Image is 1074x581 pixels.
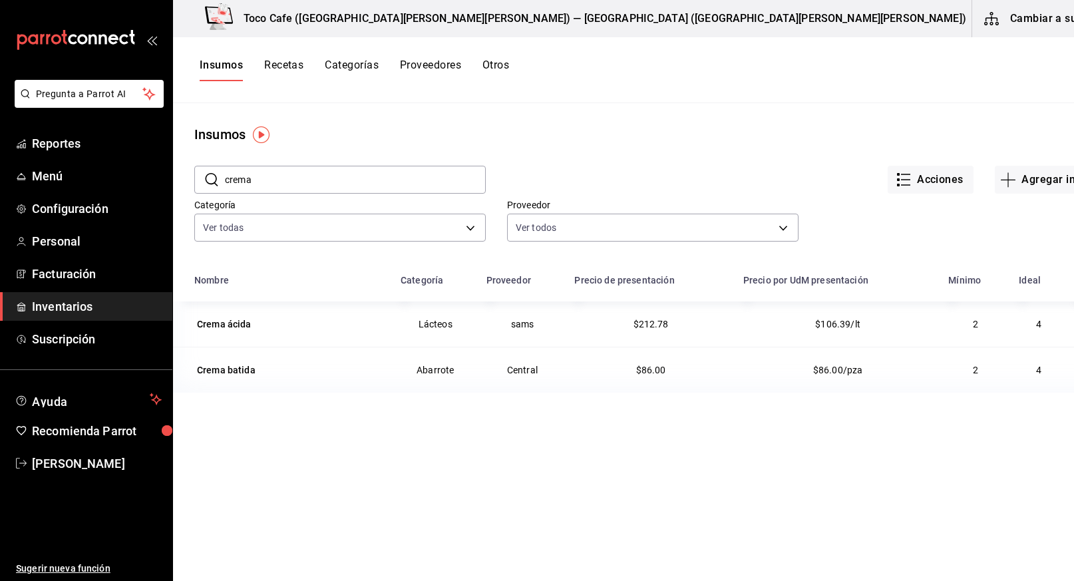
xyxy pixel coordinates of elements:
[253,126,269,143] img: Tooltip marker
[743,275,868,286] div: Precio por UdM presentación
[948,275,981,286] div: Mínimo
[32,134,162,152] span: Reportes
[478,301,567,347] td: sams
[233,11,966,27] h3: Toco Cafe ([GEOGRAPHIC_DATA][PERSON_NAME][PERSON_NAME]) — [GEOGRAPHIC_DATA] ([GEOGRAPHIC_DATA][PE...
[225,166,486,193] input: Buscar ID o nombre de insumo
[478,347,567,393] td: Central
[194,124,246,144] div: Insumos
[973,365,978,375] span: 2
[32,167,162,185] span: Menú
[32,455,162,473] span: [PERSON_NAME]
[888,166,974,194] button: Acciones
[633,319,669,329] span: $212.78
[516,221,556,234] span: Ver todos
[574,275,674,286] div: Precio de presentación
[393,301,478,347] td: Lácteos
[197,363,256,377] div: Crema batida
[200,59,509,81] div: navigation tabs
[194,200,486,210] label: Categoría
[16,562,162,576] span: Sugerir nueva función
[32,232,162,250] span: Personal
[194,275,229,286] div: Nombre
[146,35,157,45] button: open_drawer_menu
[1036,365,1041,375] span: 4
[973,319,978,329] span: 2
[32,422,162,440] span: Recomienda Parrot
[401,275,443,286] div: Categoría
[15,80,164,108] button: Pregunta a Parrot AI
[507,200,799,210] label: Proveedor
[32,200,162,218] span: Configuración
[264,59,303,81] button: Recetas
[9,97,164,110] a: Pregunta a Parrot AI
[1036,319,1041,329] span: 4
[486,275,531,286] div: Proveedor
[32,330,162,348] span: Suscripción
[36,87,143,101] span: Pregunta a Parrot AI
[1019,275,1041,286] div: Ideal
[203,221,244,234] span: Ver todas
[197,317,252,331] div: Crema ácida
[32,297,162,315] span: Inventarios
[200,59,243,81] button: Insumos
[815,319,860,329] span: $106.39/lt
[32,265,162,283] span: Facturación
[482,59,509,81] button: Otros
[325,59,379,81] button: Categorías
[813,365,863,375] span: $86.00/pza
[636,365,666,375] span: $86.00
[393,347,478,393] td: Abarrote
[32,391,144,407] span: Ayuda
[400,59,461,81] button: Proveedores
